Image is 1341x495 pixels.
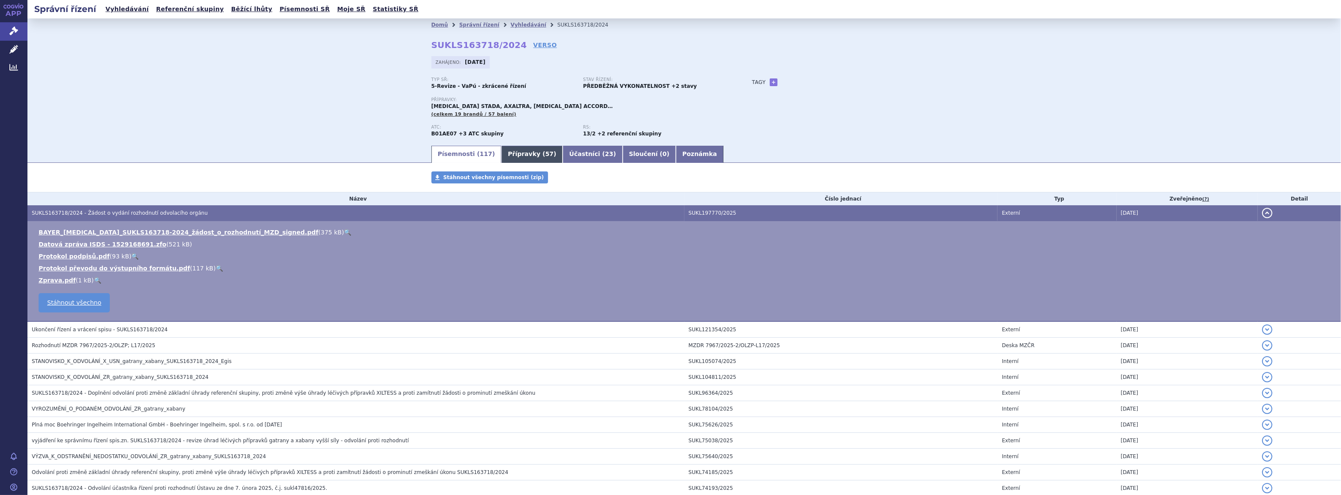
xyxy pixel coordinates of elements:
h2: Správní řízení [27,3,103,15]
span: Odvolání proti změně základní úhrady referenční skupiny, proti změně výše úhrady léčivých příprav... [32,469,508,475]
li: ( ) [39,276,1332,285]
button: detail [1262,388,1272,398]
span: vyjádření ke správnímu řízení spis.zn. SUKLS163718/2024 - revize úhrad léčivých přípravků gatrany... [32,438,409,444]
th: Číslo jednací [684,192,998,205]
span: SUKLS163718/2024 - Žádost o vydání rozhodnutí odvolacího orgánu [32,210,208,216]
a: Správní řízení [459,22,500,28]
td: [DATE] [1117,321,1258,338]
a: + [770,78,777,86]
td: [DATE] [1117,433,1258,449]
p: Přípravky: [431,97,735,102]
td: SUKL75038/2025 [684,433,998,449]
button: detail [1262,372,1272,382]
td: SUKL197770/2025 [684,205,998,221]
span: 521 kB [169,241,190,248]
a: Referenční skupiny [154,3,226,15]
button: detail [1262,483,1272,493]
a: Písemnosti SŘ [277,3,332,15]
span: Zahájeno: [436,59,463,66]
span: Stáhnout všechny písemnosti (zip) [443,174,544,180]
p: Stav řízení: [583,77,726,82]
strong: léčiva k terapii nebo k profylaxi tromboembolických onemocnění, přímé inhibitory faktoru Xa a tro... [583,131,596,137]
strong: 5-Revize - VaPú - zkrácené řízení [431,83,526,89]
li: SUKLS163718/2024 [557,18,620,31]
span: Interní [1002,358,1019,364]
a: Účastníci (23) [563,146,622,163]
strong: SUKLS163718/2024 [431,40,527,50]
a: Vyhledávání [103,3,151,15]
span: 375 kB [321,229,342,236]
a: BAYER_[MEDICAL_DATA]_SUKLS163718-2024_žádost_o_rozhodnutí_MZD_signed.pdf [39,229,318,236]
span: Interní [1002,422,1019,428]
span: 23 [605,150,613,157]
strong: +3 ATC skupiny [459,131,504,137]
a: Vyhledávání [510,22,546,28]
li: ( ) [39,252,1332,261]
a: Písemnosti (117) [431,146,502,163]
strong: [DATE] [465,59,485,65]
span: Externí [1002,469,1020,475]
a: Přípravky (57) [501,146,563,163]
a: Protokol podpisů.pdf [39,253,110,260]
span: Interní [1002,406,1019,412]
a: Moje SŘ [334,3,368,15]
a: VERSO [533,41,557,49]
th: Typ [997,192,1116,205]
th: Detail [1258,192,1341,205]
strong: DABIGATRAN-ETEXILÁT [431,131,457,137]
p: RS: [583,125,726,130]
span: 57 [545,150,553,157]
a: Stáhnout všechny písemnosti (zip) [431,171,548,183]
span: Externí [1002,438,1020,444]
span: VÝZVA_K_ODSTRANĚNÍ_NEDOSTATKU_ODVOLÁNÍ_ZR_gatrany_xabany_SUKLS163718_2024 [32,453,266,459]
span: 0 [663,150,667,157]
span: SUKLS163718/2024 - Odvolání účastníka řízení proti rozhodnutí Ústavu ze dne 7. února 2025, č.j. s... [32,485,327,491]
td: SUKL78104/2025 [684,401,998,417]
span: Ukončení řízení a vrácení spisu - SUKLS163718/2024 [32,327,168,333]
td: [DATE] [1117,417,1258,433]
h3: Tagy [752,77,766,87]
strong: +2 referenční skupiny [597,131,661,137]
span: STANOVISKO_K_ODVOLÁNÍ_ZR_gatrany_xabany_SUKLS163718_2024 [32,374,208,380]
button: detail [1262,467,1272,477]
span: [MEDICAL_DATA] STADA, AXALTRA, [MEDICAL_DATA] ACCORD… [431,103,613,109]
button: detail [1262,420,1272,430]
td: [DATE] [1117,338,1258,354]
a: Protokol převodu do výstupního formátu.pdf [39,265,190,272]
button: detail [1262,435,1272,446]
a: 🔍 [344,229,351,236]
a: Zprava.pdf [39,277,76,284]
span: VYROZUMĚNÍ_O_PODANÉM_ODVOLÁNÍ_ZR_gatrany_xabany [32,406,185,412]
abbr: (?) [1202,196,1209,202]
button: detail [1262,208,1272,218]
span: Externí [1002,210,1020,216]
span: Interní [1002,374,1019,380]
button: detail [1262,324,1272,335]
button: detail [1262,451,1272,462]
th: Název [27,192,684,205]
a: Stáhnout všechno [39,293,110,312]
a: Sloučení (0) [623,146,676,163]
td: [DATE] [1117,205,1258,221]
td: SUKL75626/2025 [684,417,998,433]
td: [DATE] [1117,465,1258,480]
span: Rozhodnutí MZDR 7967/2025-2/OLZP; L17/2025 [32,342,155,348]
span: 1 kB [78,277,91,284]
td: MZDR 7967/2025-2/OLZP-L17/2025 [684,338,998,354]
td: [DATE] [1117,449,1258,465]
a: 🔍 [131,253,139,260]
td: [DATE] [1117,385,1258,401]
span: Plná moc Boehringer Ingelheim International GmbH - Boehringer Ingelheim, spol. s r.o. od 17.1.2025 [32,422,282,428]
span: 117 kB [193,265,214,272]
button: detail [1262,404,1272,414]
span: (celkem 19 brandů / 57 balení) [431,111,516,117]
td: SUKL96364/2025 [684,385,998,401]
td: SUKL104811/2025 [684,369,998,385]
td: SUKL105074/2025 [684,354,998,369]
li: ( ) [39,264,1332,273]
span: Externí [1002,390,1020,396]
p: ATC: [431,125,575,130]
span: SUKLS163718/2024 - Doplnění odvolání proti změně základní úhrady referenční skupiny, proti změně ... [32,390,535,396]
span: 117 [480,150,492,157]
td: SUKL74185/2025 [684,465,998,480]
